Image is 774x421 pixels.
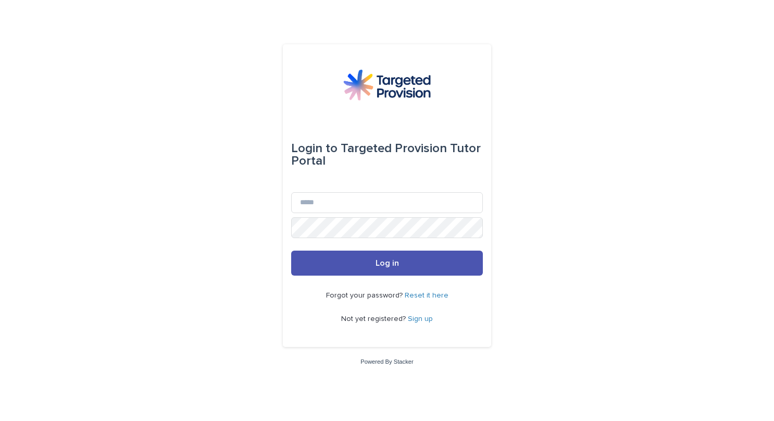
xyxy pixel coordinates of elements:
a: Powered By Stacker [360,358,413,365]
div: Targeted Provision Tutor Portal [291,134,483,176]
a: Reset it here [405,292,448,299]
button: Log in [291,251,483,276]
img: M5nRWzHhSzIhMunXDL62 [343,69,431,101]
a: Sign up [408,315,433,323]
span: Forgot your password? [326,292,405,299]
span: Log in [376,259,399,267]
span: Login to [291,142,338,155]
span: Not yet registered? [341,315,408,323]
